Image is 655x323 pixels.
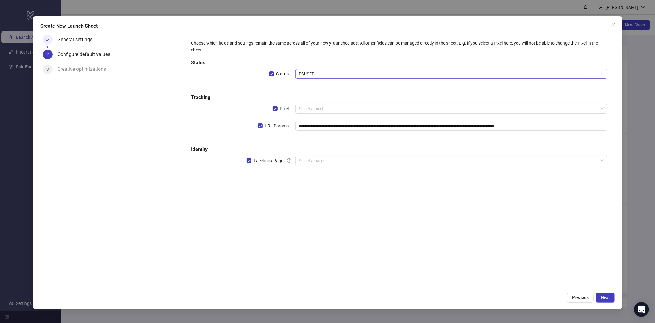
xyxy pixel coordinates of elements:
span: Next [601,295,610,300]
div: Create New Launch Sheet [40,22,615,30]
span: Previous [572,295,589,300]
button: Close [609,20,618,30]
span: URL Params [263,122,291,129]
span: 3 [46,67,49,72]
h5: Identity [191,146,608,153]
span: close [611,22,616,27]
span: PAUSED [299,69,604,78]
h5: Status [191,59,608,66]
div: Open Intercom Messenger [634,302,649,317]
h5: Tracking [191,94,608,101]
button: Previous [567,293,594,303]
div: Configure default values [57,50,115,59]
button: Next [596,293,615,303]
span: 2 [46,52,49,57]
div: Creative optimizations [57,64,111,74]
span: Facebook Page [251,157,286,164]
span: Pixel [278,105,291,112]
div: Choose which fields and settings remain the same across all of your newly launched ads. All other... [191,40,608,53]
span: check [45,38,50,42]
div: General settings [57,35,97,45]
span: question-circle [287,158,291,163]
span: Status [274,70,291,77]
